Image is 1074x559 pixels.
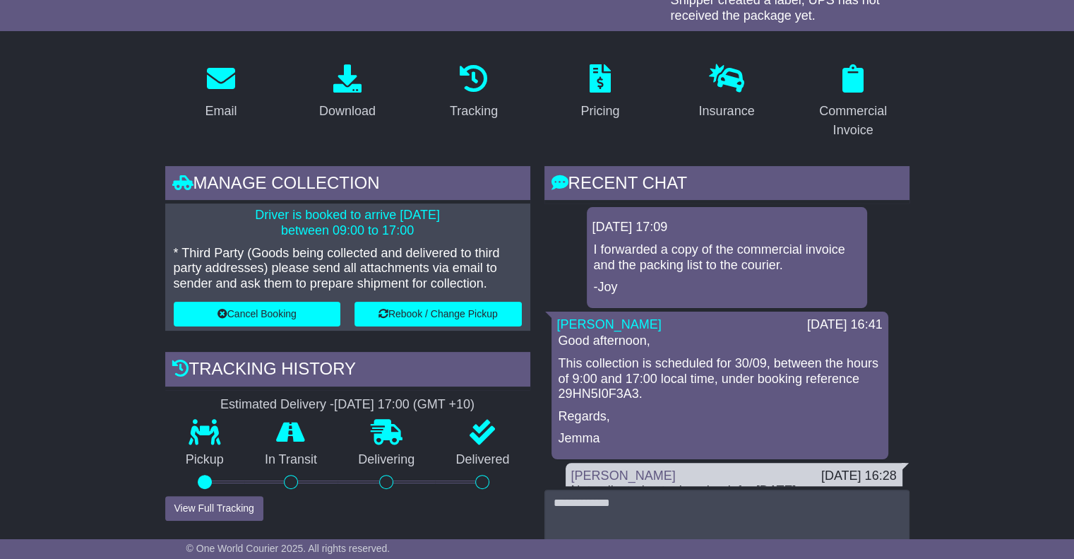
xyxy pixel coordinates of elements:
a: Pricing [571,59,628,126]
div: [DATE] 16:41 [807,317,883,333]
div: Pricing [580,102,619,121]
div: Insurance [698,102,754,121]
p: In Transit [244,452,338,468]
a: Download [310,59,385,126]
a: [PERSON_NAME] [571,469,676,483]
div: Not collected yet, pls re book for [DATE] [571,483,897,499]
div: [DATE] 17:00 (GMT +10) [334,397,475,413]
p: -Joy [594,280,860,295]
p: This collection is scheduled for 30/09, between the hours of 9:00 and 17:00 local time, under boo... [559,356,881,402]
button: Rebook / Change Pickup [354,302,522,326]
p: Delivering [338,452,435,468]
p: Regards, [559,409,881,425]
a: Commercial Invoice [797,59,909,145]
a: Email [196,59,246,126]
div: Download [319,102,376,121]
a: Insurance [689,59,763,126]
p: * Third Party (Goods being collected and delivered to third party addresses) please send all atta... [174,246,522,292]
div: [DATE] 16:28 [821,469,897,484]
p: Good afternoon, [559,334,881,349]
a: [PERSON_NAME] [557,317,662,331]
div: Estimated Delivery - [165,397,530,413]
div: Tracking history [165,352,530,390]
div: Tracking [450,102,498,121]
p: Jemma [559,431,881,447]
a: Tracking [441,59,507,126]
div: [DATE] 17:09 [592,220,861,235]
button: View Full Tracking [165,496,263,521]
div: Email [205,102,237,121]
p: Driver is booked to arrive [DATE] between 09:00 to 17:00 [174,208,522,238]
button: Cancel Booking [174,302,341,326]
p: I forwarded a copy of the commercial invoice and the packing list to the courier. [594,242,860,273]
div: Manage collection [165,166,530,204]
div: RECENT CHAT [544,166,909,204]
p: Delivered [435,452,530,468]
p: Pickup [165,452,244,468]
span: © One World Courier 2025. All rights reserved. [186,543,390,554]
div: Commercial Invoice [806,102,900,140]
